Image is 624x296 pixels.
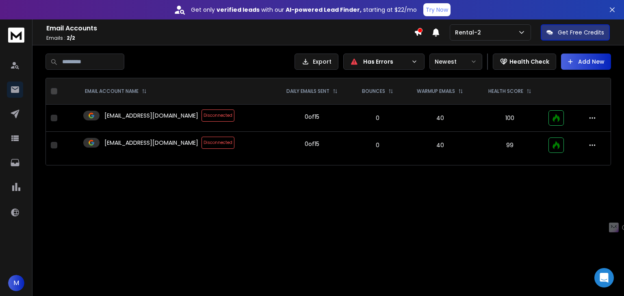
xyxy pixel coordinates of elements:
[46,35,414,41] p: Emails :
[493,54,556,70] button: Health Check
[8,275,24,291] button: M
[455,28,484,36] p: Rental-2
[286,88,329,94] p: DAILY EMAILS SENT
[423,3,451,16] button: Try Now
[191,6,417,14] p: Get only with our starting at $22/mo
[201,109,234,122] span: Disconnected
[363,58,408,66] p: Has Errors
[558,28,604,36] p: Get Free Credits
[404,132,476,159] td: 40
[476,105,544,132] td: 100
[85,88,147,94] div: EMAIL ACCOUNT NAME
[476,132,544,159] td: 99
[429,54,482,70] button: Newest
[362,88,385,94] p: BOUNCES
[541,24,610,41] button: Get Free Credits
[104,112,198,120] p: [EMAIL_ADDRESS][DOMAIN_NAME]
[46,24,414,33] h1: Email Accounts
[426,6,448,14] p: Try Now
[594,268,614,287] div: Open Intercom Messenger
[286,6,362,14] strong: AI-powered Lead Finder,
[67,34,75,41] span: 2 / 2
[305,140,319,148] div: 0 of 15
[295,54,338,70] button: Export
[305,113,319,121] div: 0 of 15
[561,54,611,70] button: Add New
[488,88,523,94] p: HEALTH SCORE
[217,6,260,14] strong: verified leads
[104,139,198,147] p: [EMAIL_ADDRESS][DOMAIN_NAME]
[8,28,24,43] img: logo
[404,105,476,132] td: 40
[201,137,234,149] span: Disconnected
[355,114,399,122] p: 0
[509,58,549,66] p: Health Check
[417,88,455,94] p: WARMUP EMAILS
[355,141,399,149] p: 0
